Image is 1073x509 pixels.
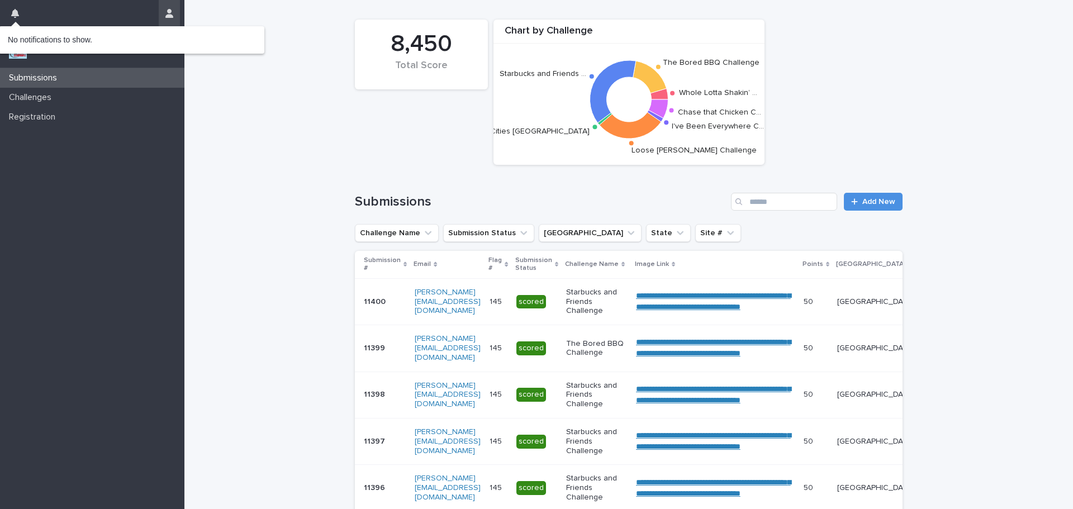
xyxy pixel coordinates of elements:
[804,295,815,307] p: 50
[804,481,815,493] p: 50
[566,288,627,316] p: Starbucks and Friends Challenge
[803,258,823,270] p: Points
[516,341,546,355] div: scored
[837,297,914,307] p: [GEOGRAPHIC_DATA]
[516,435,546,449] div: scored
[804,388,815,399] p: 50
[4,73,66,83] p: Submissions
[516,481,546,495] div: scored
[414,258,431,270] p: Email
[4,92,60,103] p: Challenges
[355,224,439,242] button: Challenge Name
[374,30,469,58] div: 8,450
[566,381,627,409] p: Starbucks and Friends Challenge
[364,295,388,307] p: 11400
[364,341,387,353] p: 11399
[415,382,481,408] a: [PERSON_NAME][EMAIL_ADDRESS][DOMAIN_NAME]
[731,193,837,211] input: Search
[490,341,504,353] p: 145
[516,388,546,402] div: scored
[8,35,255,45] p: No notifications to show.
[355,194,727,210] h1: Submissions
[844,193,903,211] a: Add New
[415,428,481,455] a: [PERSON_NAME][EMAIL_ADDRESS][DOMAIN_NAME]
[490,388,504,399] p: 145
[415,288,481,315] a: [PERSON_NAME][EMAIL_ADDRESS][DOMAIN_NAME]
[862,198,895,206] span: Add New
[632,146,757,154] text: Loose [PERSON_NAME] Challenge
[515,254,552,275] p: Submission Status
[646,224,691,242] button: State
[415,474,481,501] a: [PERSON_NAME][EMAIL_ADDRESS][DOMAIN_NAME]
[804,341,815,353] p: 50
[374,60,469,83] div: Total Score
[836,258,906,270] p: [GEOGRAPHIC_DATA]
[804,435,815,446] p: 50
[837,344,914,353] p: [GEOGRAPHIC_DATA]
[635,258,669,270] p: Image Link
[566,474,627,502] p: Starbucks and Friends Challenge
[490,435,504,446] p: 145
[695,224,741,242] button: Site #
[837,390,914,399] p: [GEOGRAPHIC_DATA]
[837,437,914,446] p: [GEOGRAPHIC_DATA]
[837,483,914,493] p: [GEOGRAPHIC_DATA]
[566,427,627,455] p: Starbucks and Friends Challenge
[490,295,504,307] p: 145
[516,295,546,309] div: scored
[663,59,759,66] text: The Bored BBQ Challenge
[4,112,64,122] p: Registration
[679,89,757,97] text: Whole Lotta Shakin’ …
[415,335,481,361] a: [PERSON_NAME][EMAIL_ADDRESS][DOMAIN_NAME]
[364,435,387,446] p: 11397
[364,254,401,275] p: Submission #
[539,224,642,242] button: Closest City
[364,388,387,399] p: 11398
[364,481,387,493] p: 11396
[672,122,764,130] text: I've Been Everywhere C…
[566,339,627,358] p: The Bored BBQ Challenge
[443,224,534,242] button: Submission Status
[468,127,590,135] text: Music Cities [GEOGRAPHIC_DATA]
[490,481,504,493] p: 145
[493,25,765,44] div: Chart by Challenge
[565,258,619,270] p: Challenge Name
[500,69,586,77] text: Starbucks and Friends …
[488,254,502,275] p: Flag #
[678,108,761,116] text: Chase that Chicken C…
